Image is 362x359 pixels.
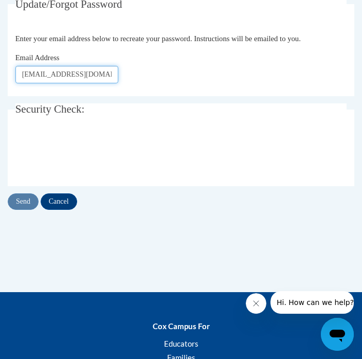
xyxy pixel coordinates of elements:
[153,321,210,331] b: Cox Campus For
[246,293,266,314] iframe: Close message
[15,103,85,115] span: Security Check:
[15,133,172,173] iframe: reCAPTCHA
[41,193,77,210] input: Cancel
[15,53,60,62] span: Email Address
[164,339,198,348] a: Educators
[270,291,354,314] iframe: Message from company
[321,318,354,351] iframe: Button to launch messaging window
[15,34,301,43] span: Enter your email address below to recreate your password. Instructions will be emailed to you.
[15,66,118,83] input: Email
